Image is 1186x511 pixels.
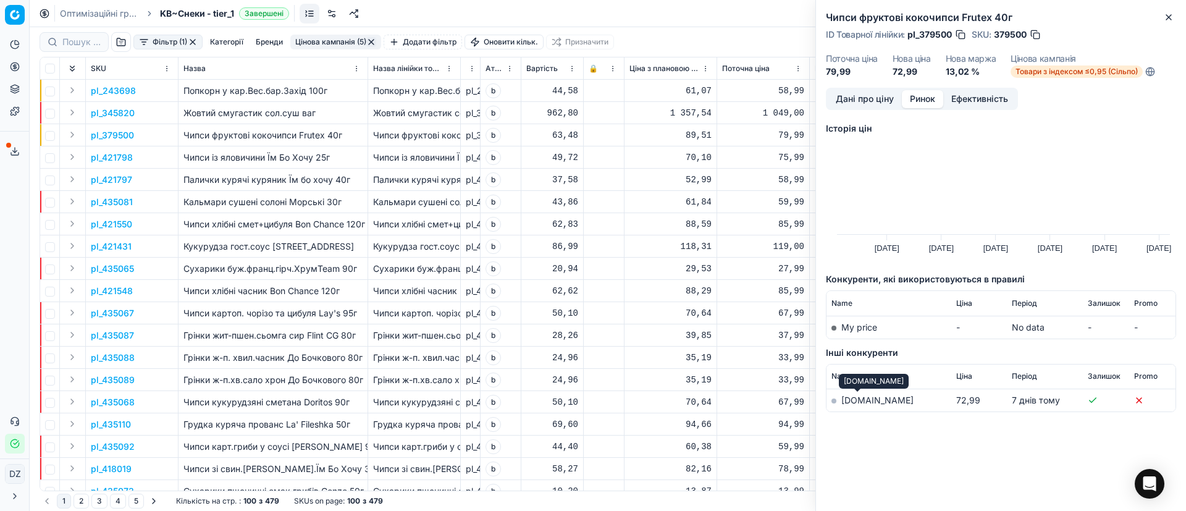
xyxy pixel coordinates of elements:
[815,307,897,319] div: 67,99
[466,374,475,386] div: pl_435089
[205,35,248,49] button: Категорії
[65,394,80,409] button: Expand
[956,371,972,381] span: Ціна
[629,396,712,408] div: 70,64
[91,374,135,386] p: pl_435089
[373,307,455,319] div: Чипси картоп. чорізо та цибуля Lay's 95г
[65,216,80,231] button: Expand
[486,395,501,410] span: b
[526,129,578,141] div: 63,48
[128,494,144,509] button: 5
[183,374,363,386] p: Грінки ж-п.хв.сало хрон До Бочкового 80г
[486,328,501,343] span: b
[486,306,501,321] span: b
[1083,316,1129,339] td: -
[951,316,1007,339] td: -
[629,285,712,297] div: 88,29
[815,463,897,475] div: 78,99
[183,85,363,97] p: Попкорн у кар.Вес.бар.Захід 100г
[629,107,712,119] div: 1 357,54
[6,465,24,483] span: DZ
[65,350,80,365] button: Expand
[91,285,133,297] button: pl_421548
[65,150,80,164] button: Expand
[486,128,501,143] span: b
[183,396,363,408] p: Чипси кукурудзяні сметана Doritos 90г
[815,196,897,208] div: 59,99
[722,352,804,364] div: 33,99
[373,85,455,97] div: Попкорн у кар.Вес.бар.Захід 100г
[243,496,256,506] strong: 100
[1134,371,1158,381] span: Promo
[91,263,134,275] p: pl_435065
[526,307,578,319] div: 50,10
[815,285,897,297] div: 85,99
[373,396,455,408] div: Чипси кукурудзяні сметана Doritos 90г
[875,243,899,253] text: [DATE]
[526,352,578,364] div: 24,96
[91,485,134,497] p: pl_435073
[526,64,558,74] span: Вартість
[183,285,363,297] p: Чипси хлібні часник Bon Chance 120г
[1011,65,1143,78] span: Товари з індексом ≤0,95 (Сільпо)
[65,127,80,142] button: Expand
[486,172,501,187] span: b
[91,240,132,253] p: pl_421431
[265,496,279,506] strong: 479
[1135,469,1164,499] div: Open Intercom Messenger
[831,371,852,381] span: Name
[466,285,475,297] div: pl_421548
[373,240,455,253] div: Кукурудза гост.соус [STREET_ADDRESS]
[486,284,501,298] span: b
[828,90,902,108] button: Дані про ціну
[722,174,804,186] div: 58,99
[91,85,136,97] button: pl_243698
[1007,316,1083,339] td: No data
[110,494,126,509] button: 4
[183,329,363,342] p: Грінки жит-пшен.сьомга сир Flint CG 80г
[65,483,80,498] button: Expand
[526,396,578,408] div: 50,10
[629,263,712,275] div: 29,53
[91,218,132,230] p: pl_421550
[722,463,804,475] div: 78,99
[65,416,80,431] button: Expand
[65,372,80,387] button: Expand
[183,174,363,186] p: Палички курячі куряник Їм бо хочу 40г
[176,496,279,506] div: :
[466,418,475,431] div: pl_435110
[74,494,89,509] button: 2
[1012,395,1060,405] span: 7 днів тому
[826,273,1176,285] h5: Конкуренти, які використовуються в правилі
[526,285,578,297] div: 62,62
[486,261,501,276] span: b
[815,85,897,97] div: 47,99
[183,196,363,208] p: Кальмари сушені солоні Морські 30г
[373,196,455,208] div: Кальмари сушені солоні Морські 30г
[91,441,135,453] p: pl_435092
[373,352,455,364] div: Грінки ж-п. хвил.часник До Бочкового 80г
[1011,54,1155,63] dt: Цінова кампанія
[486,373,501,387] span: b
[466,107,475,119] div: pl_345820
[183,151,363,164] p: Чипси із яловичини Їм Бо Хочу 25г
[929,243,954,253] text: [DATE]
[183,463,363,475] p: Чипси зі свин.[PERSON_NAME].Їм Бо Хочу 30г
[486,106,501,120] span: b
[526,374,578,386] div: 24,96
[176,496,237,506] span: Кількість на стр.
[629,151,712,164] div: 70,10
[466,441,475,453] div: pl_435092
[486,439,501,454] span: b
[1134,298,1158,308] span: Promo
[466,263,475,275] div: pl_435065
[722,151,804,164] div: 75,99
[183,107,363,119] p: Жовтий смугастик сол.суш ваг
[902,90,943,108] button: Ринок
[466,352,475,364] div: pl_435088
[91,174,132,186] button: pl_421797
[65,83,80,98] button: Expand
[815,240,897,253] div: 119,00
